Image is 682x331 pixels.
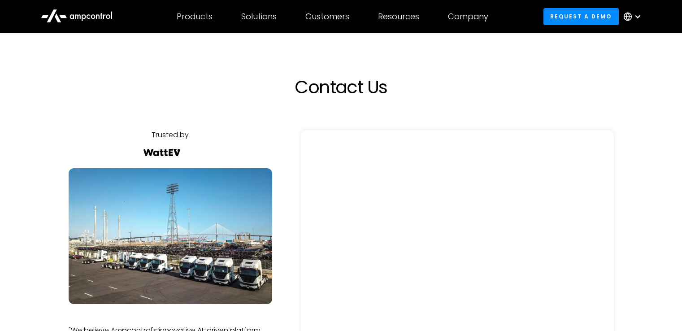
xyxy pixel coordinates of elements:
[543,8,619,25] a: Request a demo
[142,149,182,156] img: Watt EV Logo Real
[305,12,349,22] div: Customers
[448,12,488,22] div: Company
[241,12,277,22] div: Solutions
[177,12,213,22] div: Products
[152,130,189,140] div: Trusted by
[378,12,419,22] div: Resources
[144,76,539,98] h1: Contact Us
